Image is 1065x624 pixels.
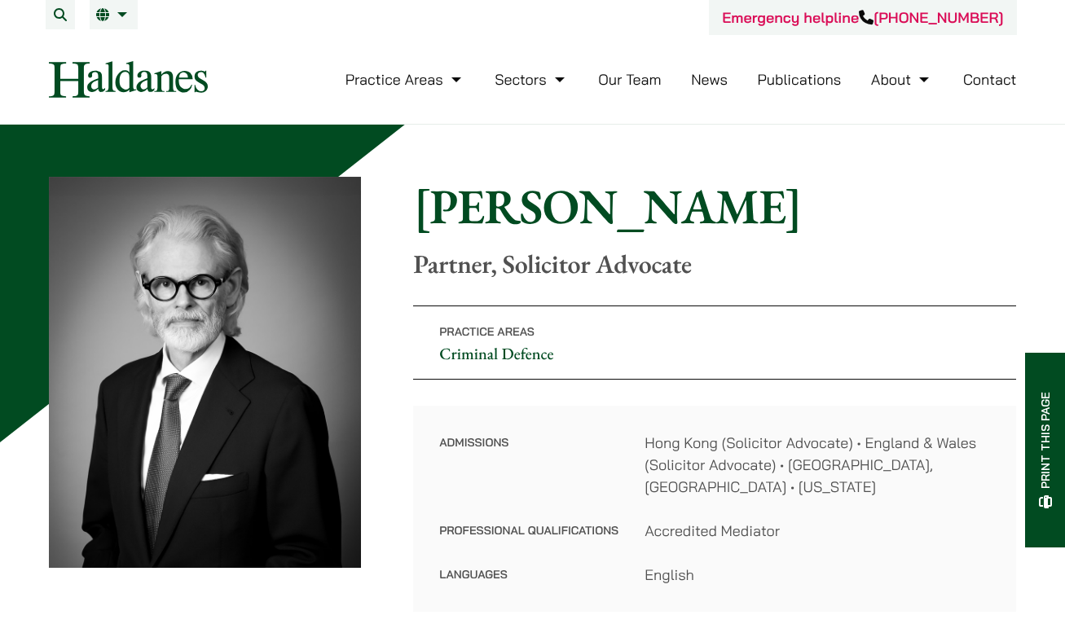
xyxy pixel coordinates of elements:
dt: Languages [439,564,618,586]
a: About [871,70,933,89]
a: Contact [963,70,1017,89]
img: Logo of Haldanes [49,61,208,98]
a: Publications [758,70,842,89]
a: Our Team [598,70,661,89]
a: Emergency helpline[PHONE_NUMBER] [722,8,1003,27]
a: EN [96,8,131,21]
a: Sectors [495,70,568,89]
p: Partner, Solicitor Advocate [413,248,1016,279]
a: Criminal Defence [439,343,553,364]
dt: Professional Qualifications [439,520,618,564]
dd: English [645,564,990,586]
h1: [PERSON_NAME] [413,177,1016,235]
dt: Admissions [439,432,618,520]
dd: Accredited Mediator [645,520,990,542]
a: News [691,70,728,89]
span: Practice Areas [439,324,535,339]
a: Practice Areas [345,70,465,89]
dd: Hong Kong (Solicitor Advocate) • England & Wales (Solicitor Advocate) • [GEOGRAPHIC_DATA], [GEOGR... [645,432,990,498]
